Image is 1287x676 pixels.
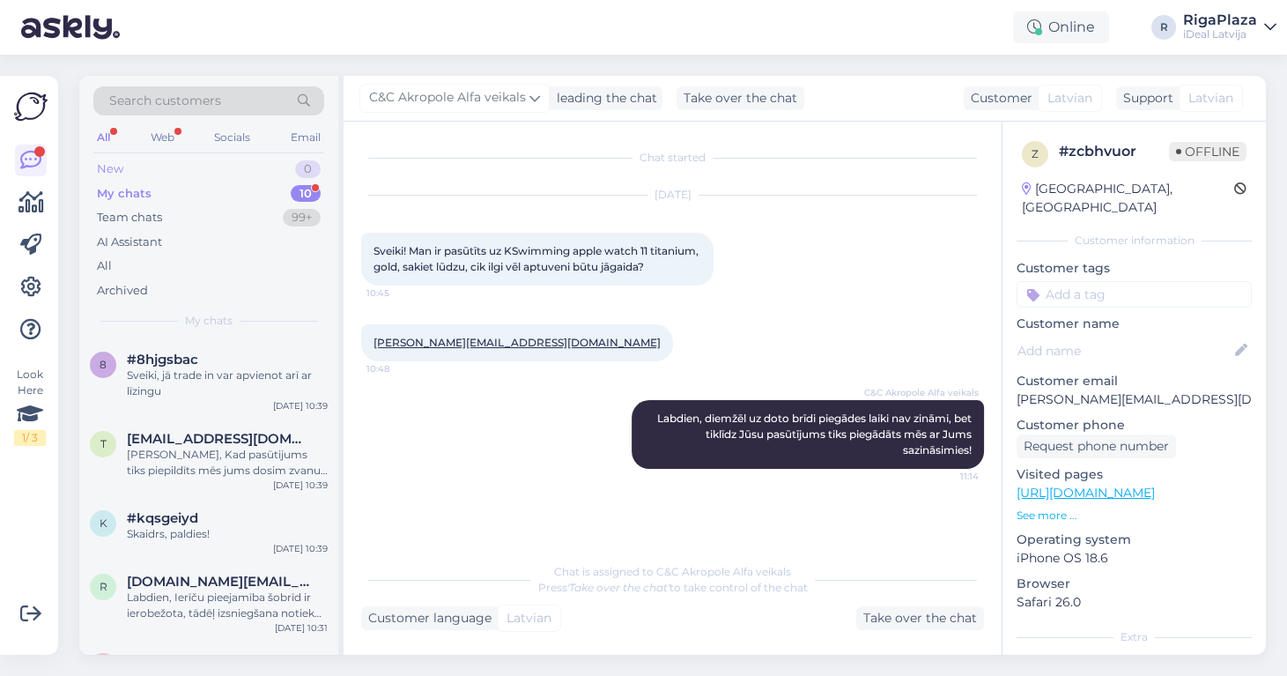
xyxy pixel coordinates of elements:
[1116,89,1173,108] div: Support
[507,609,551,628] span: Latvian
[127,431,310,447] span: tma1337@outlook.com
[127,653,200,669] span: #b3a7bt6p
[1017,575,1252,593] p: Browser
[1017,435,1176,458] div: Request phone number
[100,516,107,530] span: k
[127,590,328,621] div: Labdien, Ierīču pieejamība šobrīd ir ierobežota, tādēļ izsniegšana notiek rindas kārtībā. Diemžēl...
[97,257,112,275] div: All
[97,209,162,227] div: Team chats
[1017,593,1252,612] p: Safari 26.0
[1183,13,1276,41] a: RigaPlazaiDeal Latvija
[14,430,46,446] div: 1 / 3
[361,609,492,628] div: Customer language
[369,88,526,108] span: C&C Akropole Alfa veikals
[291,185,321,203] div: 10
[127,368,328,399] div: Sveiki, jā trade in var apvienot arī ar līzingu
[1151,15,1176,40] div: R
[1047,89,1092,108] span: Latvian
[14,90,48,123] img: Askly Logo
[361,150,984,166] div: Chat started
[1017,416,1252,435] p: Customer phone
[1017,315,1252,333] p: Customer name
[1017,281,1252,308] input: Add a tag
[1183,13,1257,27] div: RigaPlaza
[1022,180,1234,217] div: [GEOGRAPHIC_DATA], [GEOGRAPHIC_DATA]
[127,352,198,368] span: #8hjgsbac
[127,574,310,590] span: rioly97.vg@gmail.com
[1017,629,1252,645] div: Extra
[287,126,324,149] div: Email
[97,160,123,178] div: New
[185,313,233,329] span: My chats
[211,126,254,149] div: Socials
[97,282,148,300] div: Archived
[554,565,791,578] span: Chat is assigned to C&C Akropole Alfa veikals
[127,447,328,479] div: [PERSON_NAME], Kad pasūtijums tiks piepildīts mēs jums dosim zvanu sastībā ar viņu.
[147,126,178,149] div: Web
[1032,147,1039,160] span: z
[1017,372,1252,390] p: Customer email
[100,437,107,450] span: t
[127,526,328,542] div: Skaidrs, paldies!
[1017,531,1252,549] p: Operating system
[14,367,46,446] div: Look Here
[1017,390,1252,409] p: [PERSON_NAME][EMAIL_ADDRESS][DOMAIN_NAME]
[1188,89,1233,108] span: Latvian
[361,187,984,203] div: [DATE]
[374,336,661,349] a: [PERSON_NAME][EMAIL_ADDRESS][DOMAIN_NAME]
[1017,465,1252,484] p: Visited pages
[1017,233,1252,249] div: Customer information
[273,399,328,412] div: [DATE] 10:39
[1017,259,1252,278] p: Customer tags
[864,386,979,399] span: C&C Akropole Alfa veikals
[93,126,114,149] div: All
[913,470,979,483] span: 11:14
[964,89,1032,108] div: Customer
[97,185,152,203] div: My chats
[275,621,328,635] div: [DATE] 10:31
[1013,11,1109,43] div: Online
[538,581,808,594] span: Press to take control of the chat
[1017,549,1252,568] p: iPhone OS 18.6
[1017,485,1155,501] a: [URL][DOMAIN_NAME]
[1183,27,1257,41] div: iDeal Latvija
[366,362,433,375] span: 10:48
[283,209,321,227] div: 99+
[677,86,804,110] div: Take over the chat
[1169,142,1246,161] span: Offline
[295,160,321,178] div: 0
[366,286,433,300] span: 10:45
[273,479,328,492] div: [DATE] 10:39
[127,510,198,526] span: #kqsgeiyd
[109,92,221,110] span: Search customers
[273,542,328,555] div: [DATE] 10:39
[1017,341,1232,360] input: Add name
[97,234,162,251] div: AI Assistant
[374,244,701,273] span: Sveiki! Man ir pasūtīts uz KSwimming apple watch 11 titanium, gold, sakiet lūdzu, cik ilgi vēl ap...
[550,89,657,108] div: leading the chat
[1059,141,1169,162] div: # zcbhvuor
[567,581,669,594] i: 'Take over the chat'
[1017,508,1252,524] p: See more ...
[100,358,107,371] span: 8
[100,580,107,593] span: r
[856,606,984,630] div: Take over the chat
[657,412,974,457] span: Labdien, diemžēl uz doto brīdi piegādes laiki nav zināmi, bet tiklīdz Jūsu pasūtījums tiks piegād...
